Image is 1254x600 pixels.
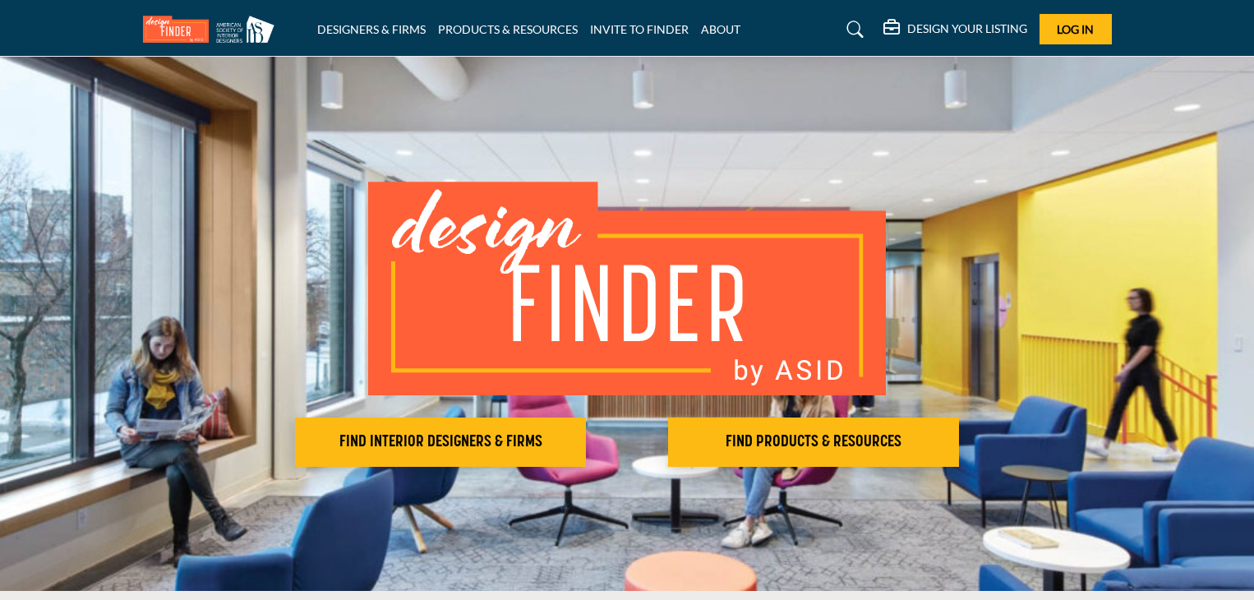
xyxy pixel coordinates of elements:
img: image [368,182,886,395]
h2: FIND PRODUCTS & RESOURCES [673,432,954,452]
a: DESIGNERS & FIRMS [317,22,426,36]
button: FIND PRODUCTS & RESOURCES [668,418,959,467]
a: ABOUT [701,22,740,36]
a: Search [831,16,874,43]
div: DESIGN YOUR LISTING [883,20,1027,39]
h5: DESIGN YOUR LISTING [907,21,1027,36]
span: Log In [1057,22,1094,36]
button: FIND INTERIOR DESIGNERS & FIRMS [295,418,586,467]
h2: FIND INTERIOR DESIGNERS & FIRMS [300,432,581,452]
button: Log In [1040,14,1112,44]
a: INVITE TO FINDER [590,22,689,36]
a: PRODUCTS & RESOURCES [438,22,578,36]
img: Site Logo [143,16,283,43]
